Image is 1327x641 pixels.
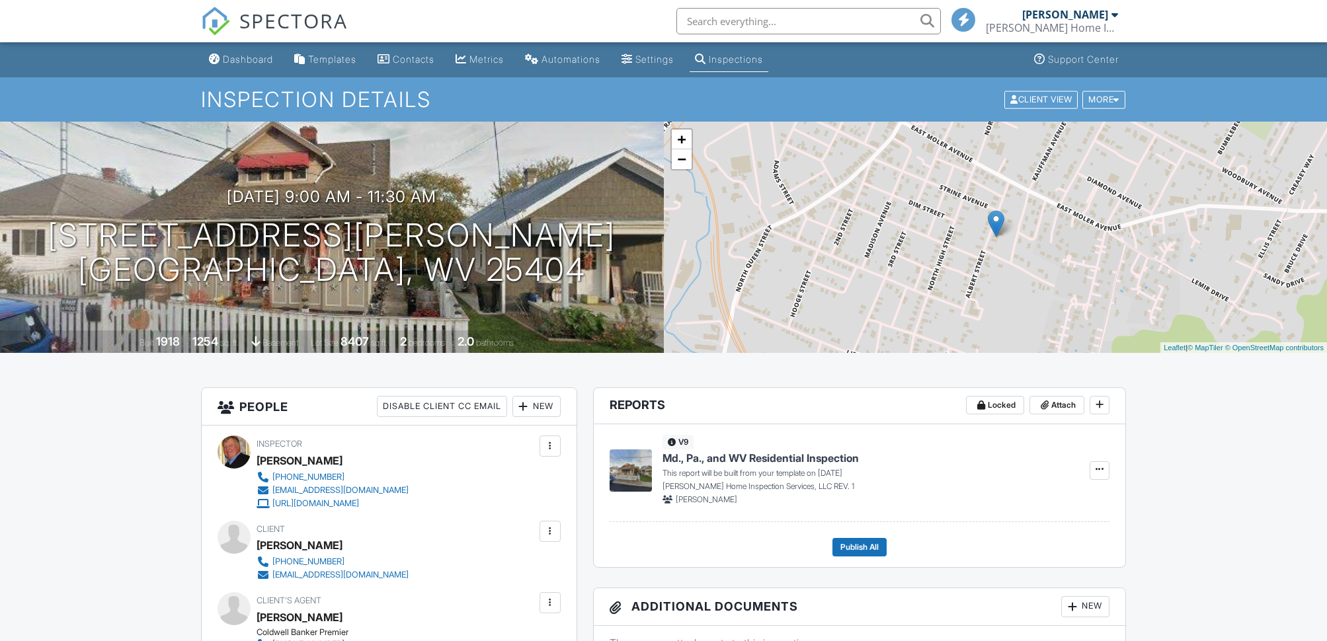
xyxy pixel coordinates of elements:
div: Settings [635,54,674,65]
h1: [STREET_ADDRESS][PERSON_NAME] [GEOGRAPHIC_DATA], WV 25404 [48,218,616,288]
a: Support Center [1029,48,1124,72]
div: More [1082,91,1125,108]
a: [EMAIL_ADDRESS][DOMAIN_NAME] [257,568,409,582]
div: 1254 [192,334,218,348]
div: [PHONE_NUMBER] [272,472,344,482]
div: Client View [1004,91,1078,108]
a: [EMAIL_ADDRESS][DOMAIN_NAME] [257,484,409,497]
div: Coldwell Banker Premier [257,627,419,638]
a: Metrics [450,48,509,72]
div: New [512,396,561,417]
div: [PERSON_NAME] [257,535,342,555]
a: [PHONE_NUMBER] [257,555,409,568]
img: The Best Home Inspection Software - Spectora [201,7,230,36]
div: 2.0 [458,334,474,348]
span: SPECTORA [239,7,348,34]
a: Leaflet [1164,344,1186,352]
div: Templates [308,54,356,65]
div: Metrics [469,54,504,65]
a: Automations (Basic) [520,48,606,72]
div: [PERSON_NAME] [1022,8,1108,21]
a: Zoom in [672,130,692,149]
span: Lot Size [311,338,339,348]
a: Client View [1003,94,1081,104]
a: [PHONE_NUMBER] [257,471,409,484]
span: bedrooms [409,338,445,348]
span: basement [262,338,298,348]
div: Dashboard [223,54,273,65]
a: © MapTiler [1187,344,1223,352]
div: 2 [400,334,407,348]
span: Inspector [257,439,302,449]
div: [URL][DOMAIN_NAME] [272,498,359,509]
h3: People [202,388,577,426]
a: [PERSON_NAME] [257,607,342,627]
div: [EMAIL_ADDRESS][DOMAIN_NAME] [272,570,409,580]
div: New [1061,596,1109,617]
div: Disable Client CC Email [377,396,507,417]
a: Settings [616,48,679,72]
span: Client [257,524,285,534]
a: SPECTORA [201,18,348,46]
div: Support Center [1048,54,1119,65]
span: bathrooms [476,338,514,348]
span: Client's Agent [257,595,321,605]
div: 8407 [341,334,369,348]
div: Automations [542,54,600,65]
div: Contacts [393,54,434,65]
a: Contacts [372,48,440,72]
input: Search everything... [676,8,941,34]
h3: [DATE] 9:00 am - 11:30 am [227,188,436,206]
div: [PHONE_NUMBER] [272,556,344,567]
a: Inspections [690,48,768,72]
div: Inspections [709,54,763,65]
span: Built [140,338,154,348]
div: [EMAIL_ADDRESS][DOMAIN_NAME] [272,485,409,496]
a: [URL][DOMAIN_NAME] [257,497,409,510]
a: © OpenStreetMap contributors [1225,344,1324,352]
span: sq. ft. [220,338,239,348]
a: Zoom out [672,149,692,169]
span: sq.ft. [371,338,387,348]
div: Arnold's Home Inspection Services, LLC [986,21,1118,34]
h1: Inspection Details [201,88,1127,111]
div: 1918 [156,334,180,348]
div: | [1160,342,1327,354]
a: Templates [289,48,362,72]
div: [PERSON_NAME] [257,451,342,471]
h3: Additional Documents [594,588,1126,626]
a: Dashboard [204,48,278,72]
